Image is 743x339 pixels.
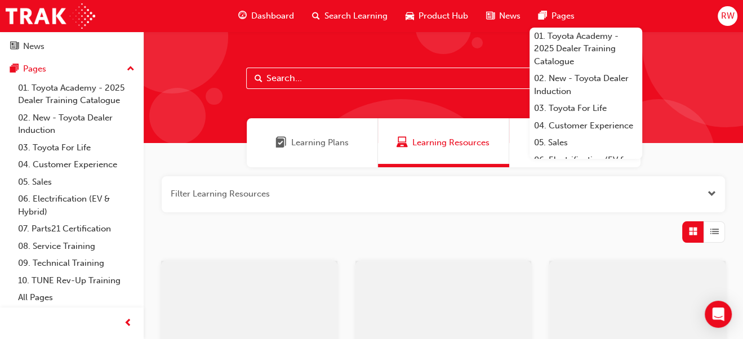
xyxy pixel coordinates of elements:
[5,59,139,79] button: Pages
[720,10,734,23] span: RW
[530,117,642,135] a: 04. Customer Experience
[23,63,46,75] div: Pages
[14,79,139,109] a: 01. Toyota Academy - 2025 Dealer Training Catalogue
[303,5,397,28] a: search-iconSearch Learning
[539,9,547,23] span: pages-icon
[312,9,320,23] span: search-icon
[291,136,349,149] span: Learning Plans
[397,5,477,28] a: car-iconProduct Hub
[509,118,640,167] a: SessionsSessions
[6,3,95,29] img: Trak
[499,10,520,23] span: News
[14,238,139,255] a: 08. Service Training
[246,68,640,89] input: Search...
[530,28,642,70] a: 01. Toyota Academy - 2025 Dealer Training Catalogue
[708,188,716,200] button: Open the filter
[14,289,139,306] a: All Pages
[378,118,509,167] a: Learning ResourcesLearning Resources
[5,36,139,57] a: News
[397,136,408,149] span: Learning Resources
[530,151,642,181] a: 06. Electrification (EV & Hybrid)
[124,316,132,331] span: prev-icon
[718,6,737,26] button: RW
[14,156,139,173] a: 04. Customer Experience
[406,9,414,23] span: car-icon
[23,40,45,53] div: News
[255,72,263,85] span: Search
[710,225,719,238] span: List
[14,109,139,139] a: 02. New - Toyota Dealer Induction
[238,9,247,23] span: guage-icon
[229,5,303,28] a: guage-iconDashboard
[324,10,388,23] span: Search Learning
[530,70,642,100] a: 02. New - Toyota Dealer Induction
[477,5,530,28] a: news-iconNews
[14,139,139,157] a: 03. Toyota For Life
[127,62,135,77] span: up-icon
[530,5,584,28] a: pages-iconPages
[14,272,139,289] a: 10. TUNE Rev-Up Training
[247,118,378,167] a: Learning PlansLearning Plans
[10,42,19,52] span: news-icon
[419,10,468,23] span: Product Hub
[705,301,732,328] div: Open Intercom Messenger
[10,64,19,74] span: pages-icon
[14,173,139,191] a: 05. Sales
[251,10,294,23] span: Dashboard
[530,100,642,117] a: 03. Toyota For Life
[551,10,575,23] span: Pages
[14,255,139,272] a: 09. Technical Training
[14,190,139,220] a: 06. Electrification (EV & Hybrid)
[530,134,642,151] a: 05. Sales
[689,225,697,238] span: Grid
[412,136,490,149] span: Learning Resources
[14,220,139,238] a: 07. Parts21 Certification
[486,9,495,23] span: news-icon
[275,136,287,149] span: Learning Plans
